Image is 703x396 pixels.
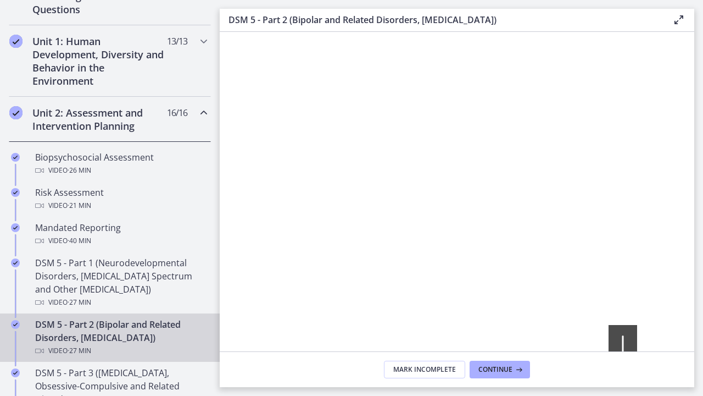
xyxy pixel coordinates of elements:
span: · 27 min [68,296,91,309]
i: Completed [11,153,20,162]
div: Mandated Reporting [35,221,207,248]
i: Completed [11,369,20,377]
div: Video [35,234,207,248]
span: · 26 min [68,164,91,177]
div: Volume [389,293,417,372]
span: · 27 min [68,344,91,358]
i: Completed [9,35,23,48]
button: Fullscreen [446,372,475,396]
button: Continue [470,361,530,378]
button: Mute [389,372,417,396]
i: Completed [9,106,23,119]
div: DSM 5 - Part 2 (Bipolar and Related Disorders, [MEDICAL_DATA]) [35,318,207,358]
button: Show settings menu [417,372,446,396]
div: DSM 5 - Part 1 (Neurodevelopmental Disorders, [MEDICAL_DATA] Spectrum and Other [MEDICAL_DATA]) [35,256,207,309]
div: Video [35,164,207,177]
span: 13 / 13 [167,35,187,48]
div: Risk Assessment [35,186,207,212]
div: Video [35,344,207,358]
i: Completed [11,188,20,197]
h3: DSM 5 - Part 2 (Bipolar and Related Disorders, [MEDICAL_DATA]) [228,13,655,26]
h2: Unit 2: Assessment and Intervention Planning [32,106,166,133]
i: Completed [11,258,20,267]
span: Mark Incomplete [393,365,456,374]
div: Video [35,296,207,309]
i: Completed [11,320,20,329]
div: Biopsychosocial Assessment [35,151,207,177]
i: Completed [11,223,20,232]
span: · 21 min [68,199,91,212]
span: 16 / 16 [167,106,187,119]
button: Mark Incomplete [384,361,465,378]
span: Continue [478,365,512,374]
span: · 40 min [68,234,91,248]
h2: Unit 1: Human Development, Diversity and Behavior in the Environment [32,35,166,87]
div: Video [35,199,207,212]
